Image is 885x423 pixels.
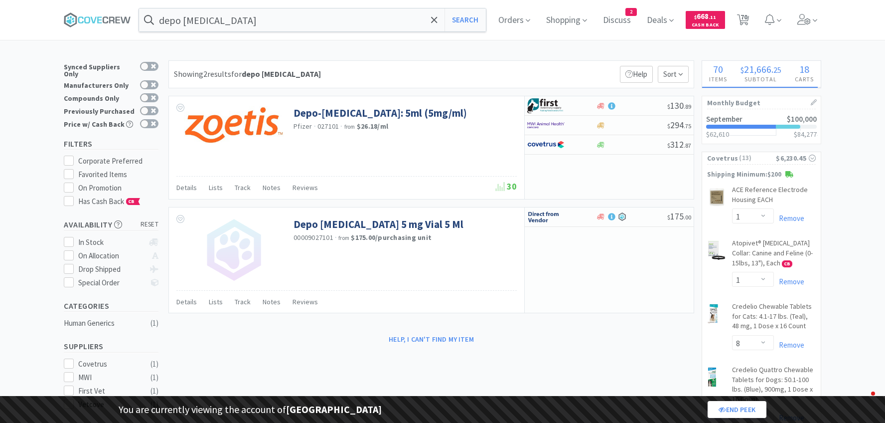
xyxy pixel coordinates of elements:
span: 30 [496,181,517,192]
h5: Suppliers [64,341,158,352]
span: CB [782,261,792,267]
div: ( 1 ) [150,358,158,370]
img: 8a8b543f37fc4013bf5c5bdffe106f0c_39425.png [707,187,726,207]
h5: Filters [64,138,158,150]
div: Synced Suppliers Only [64,62,135,77]
strong: $26.18 / ml [357,122,388,131]
img: 868b877fb8c74fc48728056354f79e3c_777170.png [707,367,717,387]
div: Previously Purchased [64,106,135,115]
a: Credelio Chewable Tablets for Cats: 4.1-17 lbs. (Teal), 48 mg, 1 Dose x 16 Count [732,302,816,335]
span: . 11 [709,14,716,20]
span: Details [176,183,197,192]
span: 175 [667,211,691,222]
img: 7220d567ea3747d4a47ed9a587d8aa96_416228.png [707,304,719,324]
div: Covetrus [78,358,140,370]
span: $ [667,213,670,221]
img: c67096674d5b41e1bca769e75293f8dd_19.png [527,210,565,224]
a: Pfizer [294,122,312,131]
span: $ [694,14,697,20]
span: Track [235,297,251,306]
span: $ [667,103,670,110]
div: In Stock [78,236,145,248]
a: Discuss2 [599,16,635,25]
span: 21,666 [744,63,771,75]
h5: Availability [64,219,158,230]
span: Notes [263,183,281,192]
span: 84,277 [797,130,817,139]
a: September$100,000$62,610$84,277 [702,109,821,144]
div: First Vet [78,385,140,397]
span: Reviews [293,297,318,306]
span: Covetrus [707,153,738,164]
span: Sort [658,66,689,83]
span: . 75 [684,122,691,130]
img: no_image.png [201,217,266,282]
span: $62,610 [706,130,729,139]
span: 027101 [317,122,339,131]
span: $ [667,122,670,130]
h2: September [706,115,742,123]
div: On Promotion [78,182,159,194]
div: MWI [78,372,140,384]
a: Depo [MEDICAL_DATA] 5 mg Vial 5 Ml [294,217,463,231]
a: Depo-[MEDICAL_DATA]: 5ml (5mg/ml) [294,106,467,120]
a: End Peek [708,401,766,418]
span: Has Cash Back [78,197,141,206]
div: Drop Shipped [78,263,145,275]
div: Human Generics [64,317,145,329]
span: CB [127,199,137,205]
p: Shipping Minimum: $200 [702,170,821,180]
span: 130 [667,100,691,111]
strong: depo [MEDICAL_DATA] [242,69,321,79]
iframe: Intercom live chat [851,389,875,413]
span: $ [740,65,744,75]
span: 18 [799,63,809,75]
span: reset [141,219,159,230]
span: for [231,69,321,79]
span: Lists [209,297,223,306]
a: Atopivet® [MEDICAL_DATA] Collar: Canine and Feline (0-15lbs, 13"), Each CB [732,238,816,272]
div: $6,230.45 [776,153,816,164]
div: Price w/ Cash Back [64,119,135,128]
div: Favorited Items [78,169,159,181]
button: Search [444,8,486,31]
span: Lists [209,183,223,192]
span: · [340,122,342,131]
strong: [GEOGRAPHIC_DATA] [286,403,382,416]
h4: Subtotal [734,74,788,84]
span: $100,000 [787,114,817,124]
span: ( 13 ) [738,153,776,163]
span: $ [667,142,670,149]
h5: Categories [64,300,158,312]
a: Remove [774,213,804,223]
button: Help, I can't find my item [383,331,480,348]
span: from [338,234,349,241]
span: . 87 [684,142,691,149]
span: 70 [713,63,723,75]
div: Manufacturers Only [64,80,135,89]
a: ACE Reference Electrode Housing EACH [732,185,816,209]
div: . [734,64,788,74]
span: Cash Back [692,22,719,29]
span: 2 [626,8,636,15]
span: 668 [694,11,716,21]
span: . 89 [684,103,691,110]
span: Track [235,183,251,192]
img: f6b2451649754179b5b4e0c70c3f7cb0_2.png [527,118,565,133]
div: Compounds Only [64,93,135,102]
span: from [344,123,355,130]
img: 505a7b3505ed4da1830c23b9347a34ea_63533.jpeg [184,106,284,144]
div: Showing 2 results [174,68,321,81]
h3: $ [794,131,817,138]
h1: Monthly Budget [707,96,816,109]
strong: $175.00 / purchasing unit [351,233,432,242]
p: You are currently viewing the account of [119,402,382,418]
div: Corporate Preferred [78,155,159,167]
div: ( 1 ) [150,372,158,384]
img: eec9dae82df94063abc5dd067415c917_544088.png [707,240,726,260]
img: 67d67680309e4a0bb49a5ff0391dcc42_6.png [527,98,565,113]
span: 312 [667,139,691,150]
div: Special Order [78,277,145,289]
span: Notes [263,297,281,306]
a: 70 [733,17,753,26]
